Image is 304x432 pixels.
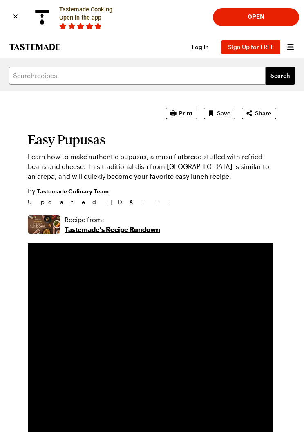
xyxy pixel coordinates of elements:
[266,67,295,85] button: filters
[179,109,192,117] span: Print
[28,198,177,207] span: Updated : [DATE]
[184,43,217,51] button: Log In
[37,187,109,196] a: Tastemade Culinary Team
[65,225,160,234] p: Tastemade's Recipe Rundown
[30,5,54,29] img: App logo
[10,11,21,22] div: Close banner
[270,72,290,80] span: Search
[218,9,294,26] button: Open
[204,108,235,119] button: Save recipe
[28,186,109,196] p: By
[59,6,112,13] span: Tastemade Cooking
[59,14,101,21] span: Open in the app
[28,152,276,181] p: Learn how to make authentic pupusas, a masa flatbread stuffed with refried beans and cheese. This...
[28,132,276,147] h1: Easy Pupusas
[192,43,209,50] span: Log In
[65,215,160,225] p: Recipe from:
[8,44,61,50] a: To Tastemade Home Page
[59,22,103,29] div: Rating:5 stars
[242,108,276,119] button: Share
[65,215,160,234] a: Recipe from:Tastemade's Recipe Rundown
[217,109,230,117] span: Save
[228,43,274,50] span: Sign Up for FREE
[166,108,197,119] button: Print
[285,42,296,52] button: Open menu
[28,215,60,234] img: Show where recipe is used
[255,109,271,117] span: Share
[221,40,280,54] button: Sign Up for FREE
